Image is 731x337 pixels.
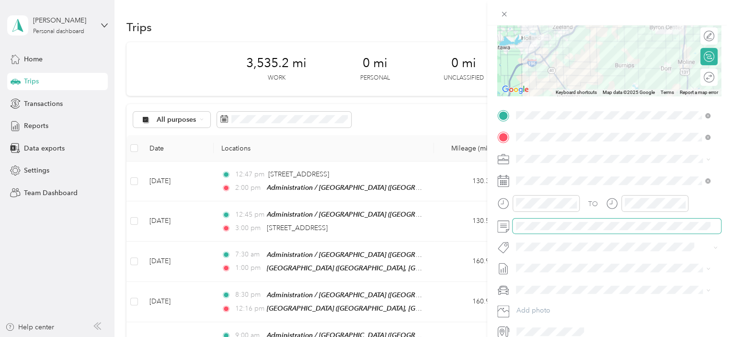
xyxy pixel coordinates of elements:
a: Open this area in Google Maps (opens a new window) [500,83,531,96]
span: Map data ©2025 Google [603,90,655,95]
button: Add photo [513,304,721,317]
a: Report a map error [680,90,718,95]
iframe: Everlance-gr Chat Button Frame [677,283,731,337]
img: Google [500,83,531,96]
button: Keyboard shortcuts [556,89,597,96]
div: TO [588,199,598,209]
a: Terms (opens in new tab) [661,90,674,95]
